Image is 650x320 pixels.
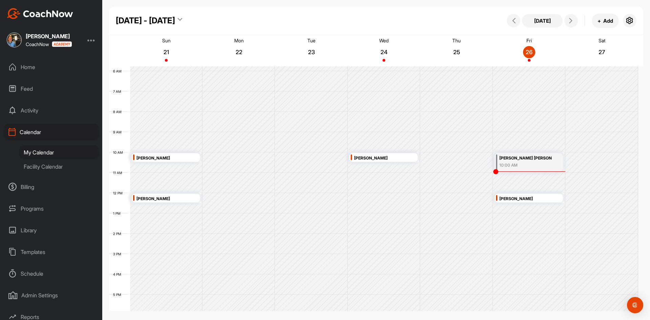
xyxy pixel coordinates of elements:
div: 8 AM [109,110,128,114]
div: Library [4,222,99,239]
div: 7 AM [109,89,128,93]
div: My Calendar [19,145,99,159]
p: Mon [234,38,244,43]
p: 25 [451,49,463,56]
div: Feed [4,80,99,97]
p: Fri [526,38,532,43]
div: 2 PM [109,232,128,236]
p: Thu [452,38,461,43]
a: September 21, 2025 [130,35,202,66]
p: 24 [378,49,390,56]
p: 22 [233,49,245,56]
div: Admin Settings [4,287,99,304]
img: square_3d18a0d2f31b7530a1d704ff81cbf021.jpg [7,33,22,47]
div: 12 PM [109,191,129,195]
div: Templates [4,243,99,260]
p: Sun [162,38,171,43]
div: 5 PM [109,293,128,297]
div: CoachNow [26,41,72,47]
p: Sat [599,38,605,43]
a: September 22, 2025 [202,35,275,66]
a: September 23, 2025 [275,35,348,66]
div: [PERSON_NAME] [354,154,416,162]
div: Facility Calendar [19,159,99,174]
div: Activity [4,102,99,119]
p: Tue [307,38,316,43]
div: Home [4,59,99,76]
button: +Add [592,14,619,28]
div: [DATE] - [DATE] [116,15,175,27]
div: Calendar [4,124,99,141]
div: 1 PM [109,211,127,215]
div: 10:00 AM [499,162,551,168]
div: [PERSON_NAME] [136,154,198,162]
a: September 27, 2025 [566,35,638,66]
div: 9 AM [109,130,128,134]
div: 11 AM [109,171,129,175]
p: 27 [596,49,608,56]
div: 10 AM [109,150,130,154]
p: Wed [379,38,389,43]
div: [PERSON_NAME] [PERSON_NAME] [499,154,551,162]
div: Billing [4,178,99,195]
a: September 24, 2025 [348,35,420,66]
div: [PERSON_NAME] [26,34,72,39]
a: September 25, 2025 [420,35,493,66]
div: Schedule [4,265,99,282]
div: Programs [4,200,99,217]
div: 4 PM [109,272,128,276]
div: 3 PM [109,252,128,256]
img: CoachNow [7,8,73,19]
p: 26 [523,49,535,56]
div: [PERSON_NAME] [499,195,561,203]
p: 21 [160,49,172,56]
a: September 26, 2025 [493,35,565,66]
div: Open Intercom Messenger [627,297,643,313]
img: CoachNow acadmey [52,41,72,47]
button: [DATE] [522,14,563,27]
p: 23 [305,49,318,56]
div: 6 AM [109,69,128,73]
span: + [598,17,601,24]
div: [PERSON_NAME] [136,195,198,203]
